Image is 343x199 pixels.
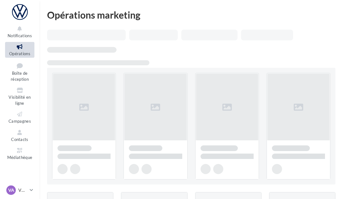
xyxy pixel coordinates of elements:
[5,164,34,179] a: Calendrier
[5,42,34,57] a: Opérations
[5,24,34,39] button: Notifications
[11,137,28,142] span: Contacts
[9,95,31,106] span: Visibilité en ligne
[47,10,335,20] div: Opérations marketing
[9,119,31,124] span: Campagnes
[8,187,14,193] span: VA
[9,51,30,56] span: Opérations
[5,146,34,161] a: Médiathèque
[11,71,29,82] span: Boîte de réception
[5,128,34,143] a: Contacts
[5,85,34,107] a: Visibilité en ligne
[5,184,34,196] a: VA VW [GEOGRAPHIC_DATA]
[7,155,33,160] span: Médiathèque
[5,109,34,125] a: Campagnes
[18,187,27,193] p: VW [GEOGRAPHIC_DATA]
[8,33,32,38] span: Notifications
[5,60,34,83] a: Boîte de réception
